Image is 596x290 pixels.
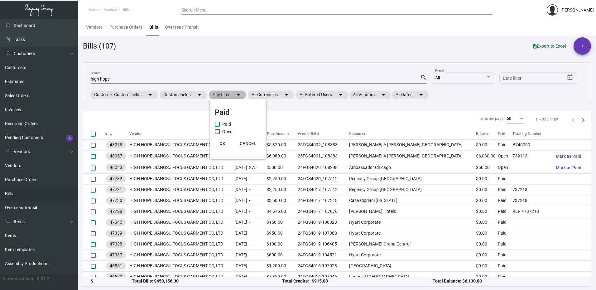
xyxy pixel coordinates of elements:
[2,276,34,282] div: Current version:
[222,120,231,128] span: Paid
[219,141,225,146] span: OK
[37,276,49,282] div: 0.51.2
[212,138,232,149] button: OK
[215,107,261,118] mat-card-title: Paid
[235,138,261,149] button: CANCEL
[222,128,233,135] span: Open
[240,141,256,146] span: CANCEL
